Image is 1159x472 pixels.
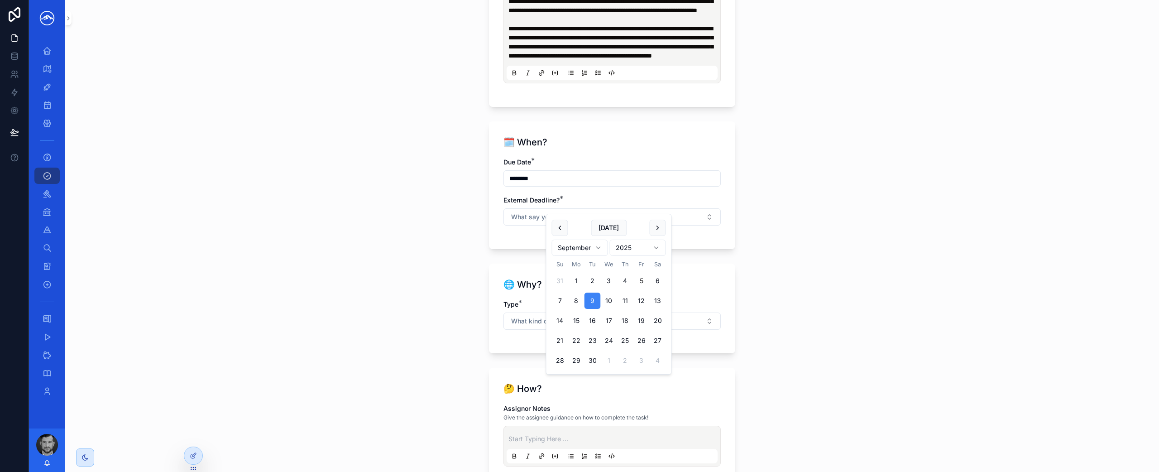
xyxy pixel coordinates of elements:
[552,260,568,269] th: Sunday
[650,332,666,349] button: Saturday, September 27th, 2025
[552,260,666,369] table: September 2025
[29,36,65,411] div: scrollable content
[552,293,568,309] button: Sunday, September 7th, 2025
[503,208,721,226] button: Select Button
[584,313,601,329] button: Tuesday, September 16th, 2025
[568,273,584,289] button: Monday, September 1st, 2025
[36,11,58,25] img: App logo
[633,293,650,309] button: Friday, September 12th, 2025
[552,313,568,329] button: Sunday, September 14th, 2025
[503,300,518,308] span: Type
[568,313,584,329] button: Monday, September 15th, 2025
[584,332,601,349] button: Tuesday, September 23rd, 2025
[633,313,650,329] button: Friday, September 19th, 2025
[503,382,542,395] h1: 🤔 How?
[650,313,666,329] button: Saturday, September 20th, 2025
[591,220,627,236] button: [DATE]
[617,332,633,349] button: Thursday, September 25th, 2025
[633,273,650,289] button: Today, Friday, September 5th, 2025
[633,332,650,349] button: Friday, September 26th, 2025
[503,278,542,291] h1: 🌐 Why?
[584,293,601,309] button: Tuesday, September 9th, 2025, selected
[601,273,617,289] button: Wednesday, September 3rd, 2025
[650,352,666,369] button: Saturday, October 4th, 2025
[650,273,666,289] button: Saturday, September 6th, 2025
[617,293,633,309] button: Thursday, September 11th, 2025
[601,260,617,269] th: Wednesday
[617,313,633,329] button: Thursday, September 18th, 2025
[568,293,584,309] button: Monday, September 8th, 2025
[617,260,633,269] th: Thursday
[650,293,666,309] button: Saturday, September 13th, 2025
[503,405,551,412] span: Assignor Notes
[584,273,601,289] button: Tuesday, September 2nd, 2025
[511,212,556,222] span: What say you?
[511,317,581,326] span: What kind of task is it?
[633,260,650,269] th: Friday
[601,332,617,349] button: Wednesday, September 24th, 2025
[552,332,568,349] button: Sunday, September 21st, 2025
[568,332,584,349] button: Monday, September 22nd, 2025
[552,273,568,289] button: Sunday, August 31st, 2025
[601,293,617,309] button: Wednesday, September 10th, 2025
[601,313,617,329] button: Wednesday, September 17th, 2025
[503,158,531,166] span: Due Date
[503,196,560,204] span: External Deadline?
[503,414,648,421] span: Give the assignee guidance on how to complete the task!
[568,260,584,269] th: Monday
[617,273,633,289] button: Thursday, September 4th, 2025
[584,352,601,369] button: Tuesday, September 30th, 2025
[503,136,547,149] h1: 🗓️ When?
[568,352,584,369] button: Monday, September 29th, 2025
[650,260,666,269] th: Saturday
[617,352,633,369] button: Thursday, October 2nd, 2025
[503,313,721,330] button: Select Button
[584,260,601,269] th: Tuesday
[552,352,568,369] button: Sunday, September 28th, 2025
[633,352,650,369] button: Friday, October 3rd, 2025
[601,352,617,369] button: Wednesday, October 1st, 2025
